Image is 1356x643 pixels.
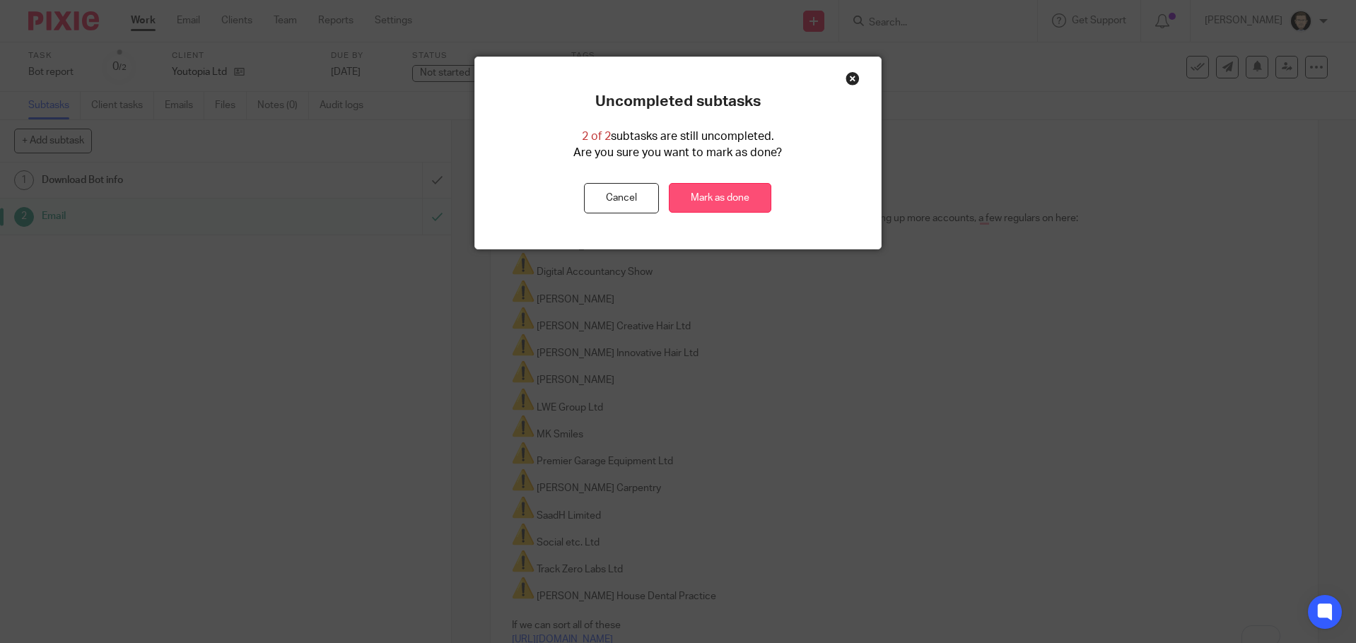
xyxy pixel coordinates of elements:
div: Close this dialog window [846,71,860,85]
p: Are you sure you want to mark as done? [573,145,782,161]
p: Uncompleted subtasks [595,93,761,111]
button: Cancel [584,183,659,213]
span: 2 of 2 [582,131,611,142]
a: Mark as done [669,183,771,213]
p: subtasks are still uncompleted. [582,129,774,145]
